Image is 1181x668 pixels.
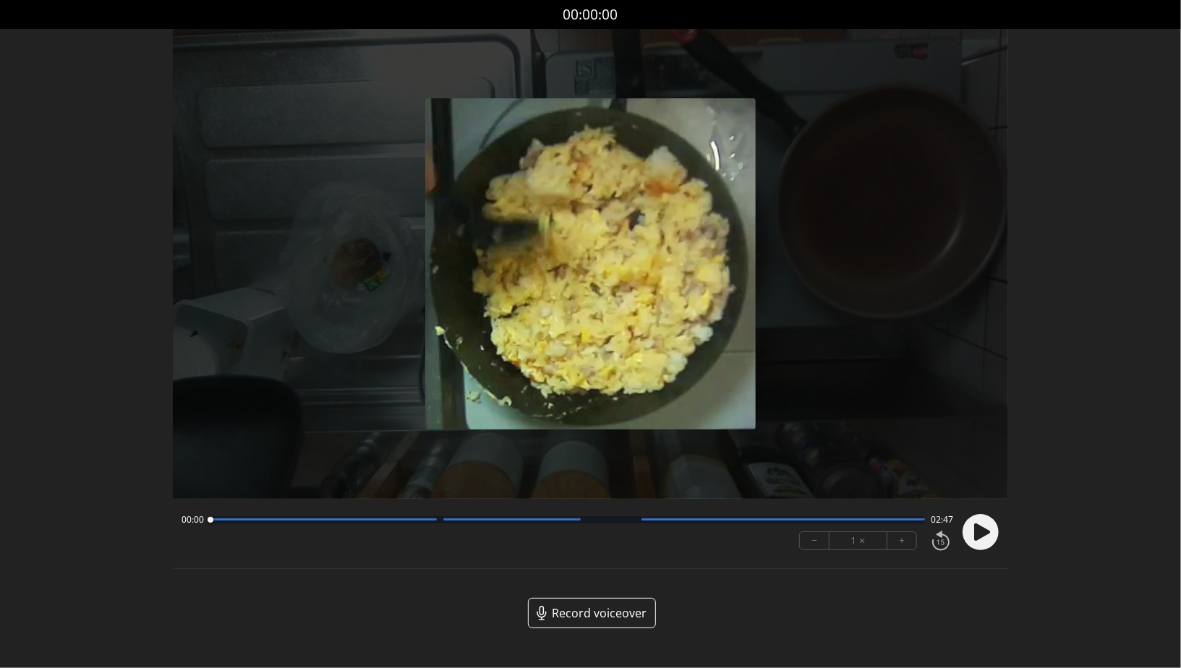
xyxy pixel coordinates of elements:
[887,532,916,549] button: +
[182,514,204,526] span: 00:00
[528,598,656,628] a: Record voiceover
[552,604,647,622] span: Record voiceover
[931,514,953,526] span: 02:47
[563,4,618,25] a: 00:00:00
[425,98,756,429] img: Poster Image
[830,532,887,549] div: 1 ×
[800,532,830,549] button: −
